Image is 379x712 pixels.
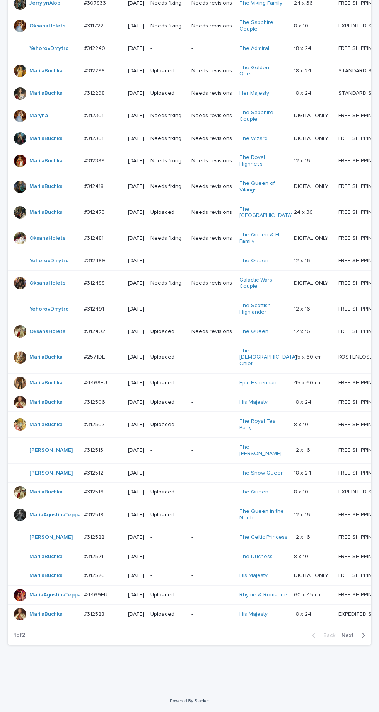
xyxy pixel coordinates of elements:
a: MariiaBuchka [29,354,63,360]
p: EXPEDITED SHIPPING - preview in 1 business day; delivery up to 5 business days after your approval. [338,610,378,618]
p: [DATE] [128,470,144,476]
p: - [191,534,233,541]
a: The Queen [239,258,268,264]
p: 8 x 10 [294,487,310,495]
p: Needs fixing [150,113,185,119]
p: FREE SHIPPING - preview in 1-2 business days, after your approval delivery will take 5-10 b.d. [338,304,378,312]
a: MariiaBuchka [29,399,63,406]
p: [DATE] [128,306,144,312]
a: The Sapphire Couple [239,19,288,32]
p: - [150,534,185,541]
p: 18 x 24 [294,44,313,52]
button: Back [306,632,338,639]
a: The [GEOGRAPHIC_DATA] [239,206,293,219]
p: 12 x 16 [294,256,312,264]
span: Next [341,633,359,638]
p: - [191,399,233,406]
p: FREE SHIPPING - preview in 1-2 business days, after your approval delivery will take 5-10 b.d. [338,111,378,119]
p: Needs fixing [150,158,185,164]
p: Needs fixing [150,23,185,29]
p: - [191,553,233,560]
a: OksanaHolets [29,235,65,242]
p: FREE SHIPPING - preview in 1-2 business days, after your approval delivery will take 5-10 b.d. [338,533,378,541]
a: Powered By Stacker [170,698,209,703]
p: Needs revisions [191,235,233,242]
p: [DATE] [128,258,144,264]
p: Uploaded [150,209,185,216]
a: MariiaBuchka [29,90,63,97]
p: Needs revisions [191,280,233,287]
p: FREE SHIPPING - preview in 1-2 business days, after your approval delivery will take 5-10 b.d. [338,208,378,216]
a: MariiaBuchka [29,572,63,579]
p: [DATE] [128,489,144,495]
a: Her Majesty [239,90,269,97]
p: [DATE] [128,592,144,598]
p: - [191,489,233,495]
p: FREE SHIPPING - preview in 1-2 business days, after your approval delivery will take 5-10 b.d. [338,446,378,454]
p: #312521 [84,552,105,560]
p: [DATE] [128,611,144,618]
p: 18 x 24 [294,468,313,476]
p: 8 x 10 [294,420,310,428]
p: KOSTENLOSER VERSAND - Vorschau in 1-2 Werktagen, nach Genehmigung 10-12 Werktage Lieferung [338,352,378,360]
p: FREE SHIPPING - preview in 1-2 business days, after your approval delivery will take 5-10 b.d. [338,510,378,518]
p: Uploaded [150,328,185,335]
a: The Queen in the North [239,508,288,521]
a: OksanaHolets [29,328,65,335]
a: The Snow Queen [239,470,284,476]
a: MariiaBuchka [29,611,63,618]
p: [DATE] [128,45,144,52]
a: The Scottish Highlander [239,302,288,316]
p: 18 x 24 [294,66,313,74]
p: #312418 [84,182,105,190]
p: [DATE] [128,534,144,541]
a: MariiaBuchka [29,183,63,190]
p: FREE SHIPPING - preview in 1-2 business days, after your approval delivery will take 5-10 b.d. [338,278,378,287]
p: 18 x 24 [294,398,313,406]
p: - [150,45,185,52]
a: MariiaBuchka [29,422,63,428]
p: [DATE] [128,113,144,119]
p: Uploaded [150,611,185,618]
p: 12 x 16 [294,510,312,518]
a: Epic Fisherman [239,380,277,386]
p: 12 x 16 [294,533,312,541]
p: FREE SHIPPING - preview in 1-2 business days, after your approval delivery will take 5-10 b.d. [338,234,378,242]
p: DIGITAL ONLY [294,234,330,242]
p: Uploaded [150,354,185,360]
p: EXPEDITED SHIPPING - preview in 1 business day; delivery up to 5 business days after your approval. [338,487,378,495]
p: #312492 [84,327,107,335]
p: - [191,572,233,579]
p: DIGITAL ONLY [294,571,330,579]
p: FREE SHIPPING - preview in 1-2 business days, after your approval delivery will take 5-10 b.d. [338,571,378,579]
a: Rhyme & Romance [239,592,287,598]
p: - [191,592,233,598]
a: The Duchess [239,553,273,560]
p: Uploaded [150,512,185,518]
p: Needs revisions [191,113,233,119]
p: FREE SHIPPING - preview in 1-2 business days, after your approval delivery will take 5-10 b.d. [338,156,378,164]
p: Needs revisions [191,23,233,29]
p: - [191,470,233,476]
p: #312512 [84,468,105,476]
p: Needs revisions [191,183,233,190]
p: #312240 [84,44,107,52]
p: #312519 [84,510,105,518]
a: OksanaHolets [29,280,65,287]
p: [DATE] [128,209,144,216]
p: #312489 [84,256,107,264]
a: The Sapphire Couple [239,109,288,123]
p: #312301 [84,134,105,142]
p: [DATE] [128,90,144,97]
p: #4469EU [84,590,109,598]
p: - [191,512,233,518]
p: - [150,553,185,560]
p: Needs revisions [191,209,233,216]
p: Uploaded [150,489,185,495]
p: DIGITAL ONLY [294,182,330,190]
p: #312528 [84,610,106,618]
p: #4468EU [84,378,109,386]
p: - [150,470,185,476]
p: FREE SHIPPING - preview in 1-2 business days, after your approval delivery will take 5-10 b.d. [338,256,378,264]
p: 18 x 24 [294,89,313,97]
